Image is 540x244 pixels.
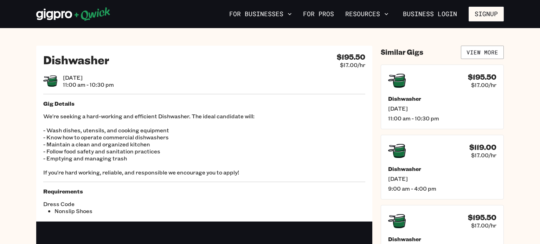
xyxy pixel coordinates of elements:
p: We're seeking a hard-working and efficient Dishwasher. The ideal candidate will: - Wash dishes, u... [43,113,365,176]
h5: Requirements [43,188,365,195]
a: $195.50$17.00/hrDishwasher[DATE]11:00 am - 10:30 pm [381,65,504,129]
span: 11:00 am - 10:30 pm [63,81,114,88]
span: $17.00/hr [471,81,496,88]
button: Resources [342,8,391,20]
h4: $195.50 [468,213,496,222]
h4: $119.00 [469,143,496,152]
span: 9:00 am - 4:00 pm [388,185,496,192]
h5: Dishwasher [388,236,496,243]
span: Dress Code [43,200,204,207]
span: [DATE] [388,105,496,112]
span: $17.00/hr [471,222,496,229]
a: View More [461,46,504,59]
h5: Dishwasher [388,165,496,172]
span: [DATE] [63,74,114,81]
h5: Dishwasher [388,95,496,102]
span: $17.00/hr [471,152,496,159]
a: Business Login [397,7,463,21]
span: [DATE] [388,175,496,182]
h4: Similar Gigs [381,48,423,57]
button: For Businesses [226,8,295,20]
li: Nonslip Shoes [54,207,204,215]
span: 11:00 am - 10:30 pm [388,115,496,122]
a: For Pros [300,8,337,20]
button: Signup [469,7,504,21]
h4: $195.50 [337,53,365,61]
h5: Gig Details [43,100,365,107]
h2: Dishwasher [43,53,109,67]
span: $17.00/hr [340,61,365,68]
h4: $195.50 [468,73,496,81]
a: $119.00$17.00/hrDishwasher[DATE]9:00 am - 4:00 pm [381,135,504,199]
